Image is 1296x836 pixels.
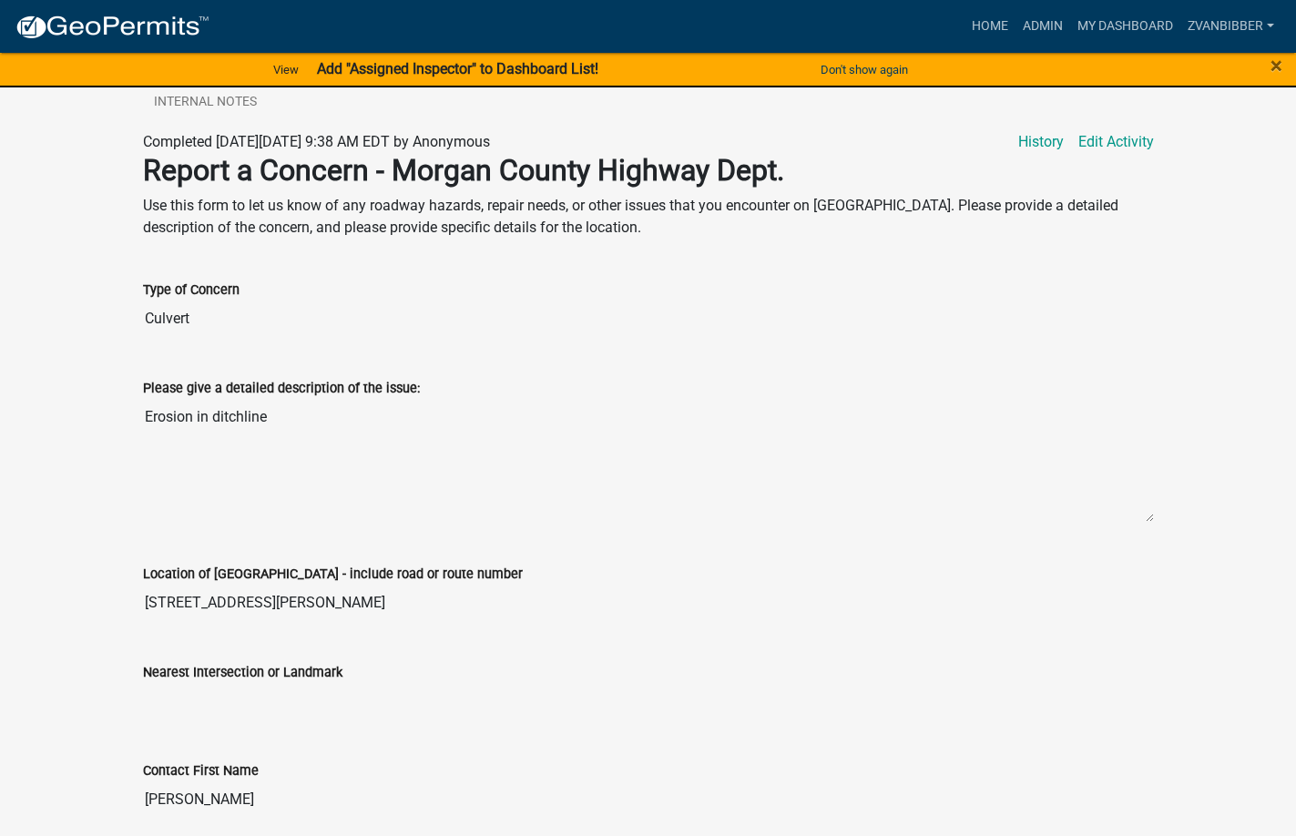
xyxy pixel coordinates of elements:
strong: Add "Assigned Inspector" to Dashboard List! [317,60,598,77]
a: Home [964,9,1015,44]
a: zvanbibber [1180,9,1281,44]
label: Please give a detailed description of the issue: [143,382,420,395]
a: View [266,55,306,85]
p: Use this form to let us know of any roadway hazards, repair needs, or other issues that you encou... [143,195,1154,239]
a: My Dashboard [1070,9,1180,44]
label: Type of Concern [143,284,240,297]
span: × [1270,53,1282,78]
strong: Report a Concern - Morgan County Highway Dept. [143,153,784,188]
button: Don't show again [813,55,915,85]
span: Completed [DATE][DATE] 9:38 AM EDT by Anonymous [143,133,490,150]
label: Location of [GEOGRAPHIC_DATA] - include road or route number [143,568,523,581]
a: Edit Activity [1078,131,1154,153]
textarea: Erosion in ditchline [143,399,1154,523]
a: History [1018,131,1064,153]
button: Close [1270,55,1282,76]
label: Contact First Name [143,765,259,778]
label: Nearest Intersection or Landmark [143,667,342,679]
a: Internal Notes [143,74,268,132]
a: Admin [1015,9,1070,44]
